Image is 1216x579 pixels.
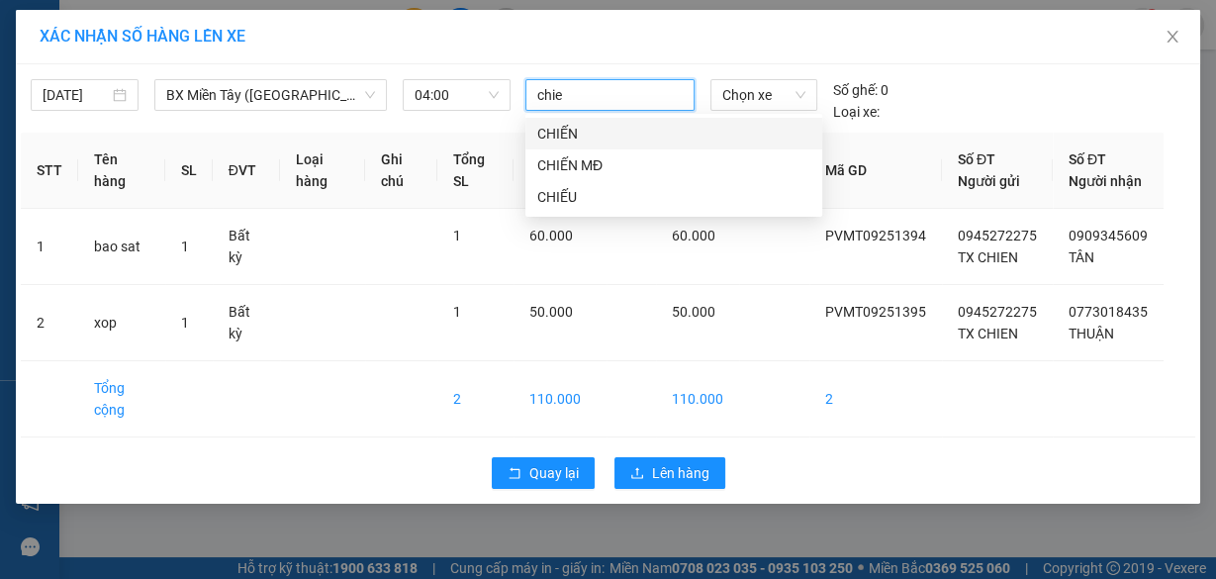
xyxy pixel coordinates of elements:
div: CHIẾU [525,181,822,213]
td: 2 [809,361,942,437]
div: CHIẾN [537,123,810,145]
button: rollbackQuay lại [492,457,595,489]
td: 2 [21,285,78,361]
span: Số ghế: [833,79,878,101]
button: uploadLên hàng [614,457,725,489]
span: rollback [508,466,521,482]
td: 2 [437,361,514,437]
span: PVMT09251395 [825,304,926,320]
span: TÂN [1069,249,1094,265]
span: 1 [453,228,461,243]
div: CHIẾU [537,186,810,208]
td: xop [78,285,165,361]
th: Loại hàng [280,133,365,209]
th: Tổng cước [514,133,607,209]
th: ĐVT [213,133,280,209]
span: 0773018435 [1069,304,1148,320]
td: 110.000 [514,361,607,437]
span: 60.000 [529,228,573,243]
span: 60.000 [672,228,715,243]
td: 110.000 [656,361,739,437]
span: Lên hàng [652,462,709,484]
span: Số ĐT [958,151,995,167]
th: Mã GD [809,133,942,209]
span: close [1165,29,1180,45]
button: Close [1145,10,1200,65]
th: Ghi chú [365,133,437,209]
span: 0945272275 [958,228,1037,243]
input: 13/09/2025 [43,84,109,106]
span: 0945272275 [958,304,1037,320]
span: 0909345609 [1069,228,1148,243]
span: Số ĐT [1069,151,1106,167]
span: Người gửi [958,173,1020,189]
span: down [364,89,376,101]
th: Tên hàng [78,133,165,209]
th: Tổng SL [437,133,514,209]
span: 1 [181,315,189,331]
span: TX CHIEN [958,249,1018,265]
div: CHIẾN [525,118,822,149]
span: upload [630,466,644,482]
td: bao sat [78,209,165,285]
div: CHIẾN MĐ [537,154,810,176]
span: TX CHIEN [958,326,1018,341]
span: 04:00 [415,80,499,110]
div: 0 [833,79,889,101]
span: 50.000 [672,304,715,320]
td: 1 [21,209,78,285]
span: Quay lại [529,462,579,484]
td: Bất kỳ [213,209,280,285]
div: CHIẾN MĐ [525,149,822,181]
span: PVMT09251394 [825,228,926,243]
td: Bất kỳ [213,285,280,361]
span: Loại xe: [833,101,880,123]
span: Người nhận [1069,173,1142,189]
span: THUẬN [1069,326,1114,341]
th: SL [165,133,213,209]
td: Tổng cộng [78,361,165,437]
span: XÁC NHẬN SỐ HÀNG LÊN XE [40,27,245,46]
span: 50.000 [529,304,573,320]
span: Chọn xe [722,80,805,110]
span: BX Miền Tây (Hàng Ngoài) [166,80,375,110]
th: STT [21,133,78,209]
span: 1 [453,304,461,320]
span: 1 [181,239,189,254]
